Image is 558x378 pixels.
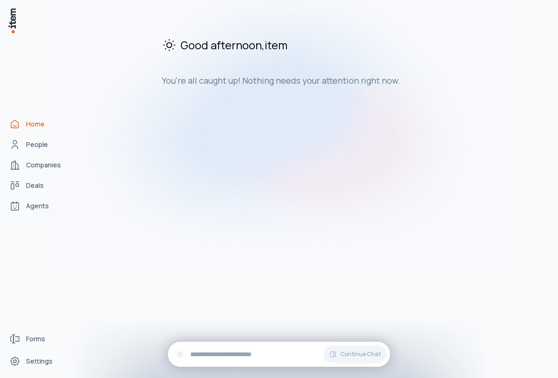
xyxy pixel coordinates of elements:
span: Agents [26,201,49,211]
a: Home [6,115,76,133]
span: Settings [26,357,53,366]
span: Continue Chat [340,351,381,358]
span: Forms [26,334,45,344]
a: Agents [6,197,76,215]
img: Item Brain Logo [7,7,17,34]
span: Home [26,119,45,129]
span: Companies [26,160,61,170]
a: Deals [6,176,76,195]
span: People [26,140,48,149]
a: Companies [6,156,76,174]
div: Continue Chat [168,342,390,367]
a: Settings [6,352,76,371]
span: Deals [26,181,44,190]
h2: Good afternoon , item [162,37,474,53]
a: Forms [6,330,76,348]
a: People [6,135,76,154]
h3: You're all caught up! Nothing needs your attention right now. [162,75,474,86]
button: Continue Chat [324,345,386,363]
